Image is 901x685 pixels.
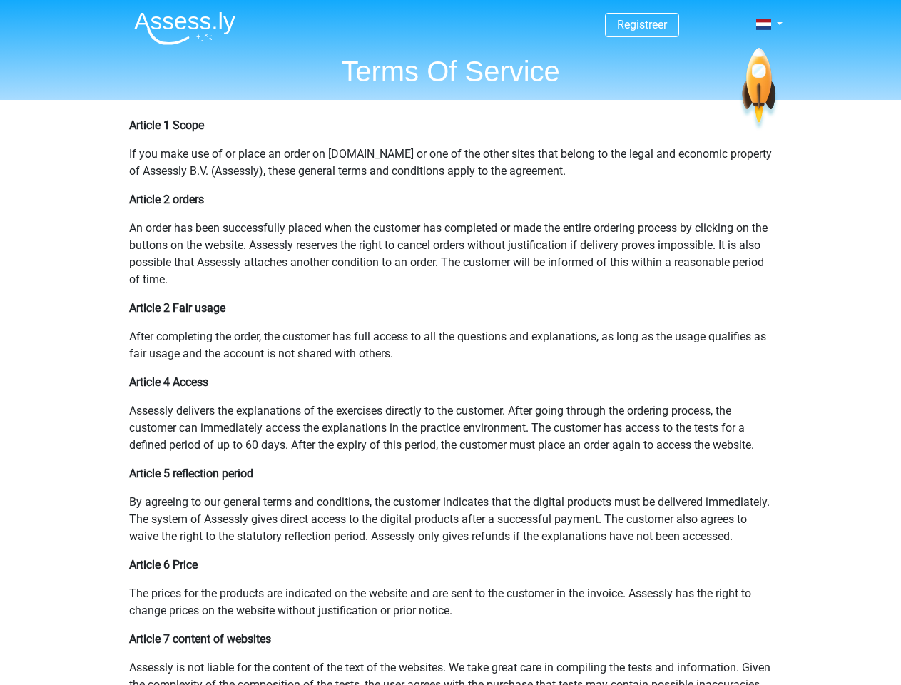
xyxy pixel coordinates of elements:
b: Article 7 content of websites [129,632,271,646]
b: Article 1 Scope [129,118,204,132]
b: Article 2 Fair usage [129,301,225,315]
p: After completing the order, the customer has full access to all the questions and explanations, a... [129,328,773,362]
b: Article 4 Access [129,375,208,389]
b: Article 2 orders [129,193,204,206]
h1: Terms Of Service [123,54,779,88]
b: Article 5 reflection period [129,467,253,480]
b: Article 6 Price [129,558,198,572]
p: Assessly delivers the explanations of the exercises directly to the customer. After going through... [129,402,773,454]
p: The prices for the products are indicated on the website and are sent to the customer in the invo... [129,585,773,619]
p: An order has been successfully placed when the customer has completed or made the entire ordering... [129,220,773,288]
p: By agreeing to our general terms and conditions, the customer indicates that the digital products... [129,494,773,545]
p: If you make use of or place an order on [DOMAIN_NAME] or one of the other sites that belong to th... [129,146,773,180]
img: Assessly [134,11,235,45]
img: spaceship.7d73109d6933.svg [739,48,778,131]
a: Registreer [617,18,667,31]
